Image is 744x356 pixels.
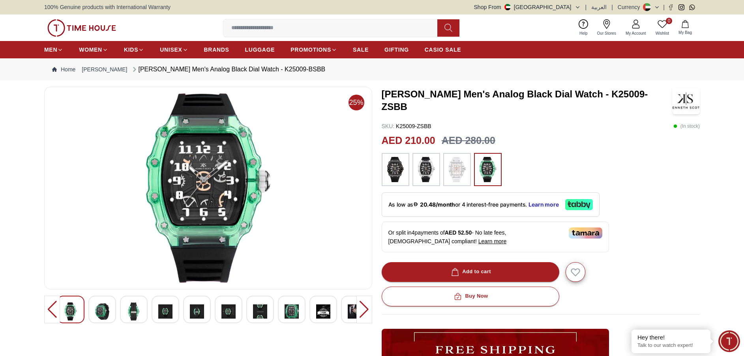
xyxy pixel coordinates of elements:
a: Help [575,18,592,38]
img: ... [386,157,405,182]
span: AED 52.50 [445,229,472,236]
button: Shop From[GEOGRAPHIC_DATA] [474,3,581,11]
a: UNISEX [160,43,188,57]
a: Our Stores [592,18,621,38]
img: Kenneth Scott Men's Analog Black Dial Watch - K25009-BSBB [64,302,78,321]
img: Kenneth Scott Men's Analog Black Dial Watch - K25009-BSBB [127,302,141,321]
img: Kenneth Scott Men's Analog Black Dial Watch - K25009-BSBB [158,302,172,321]
span: | [611,3,613,11]
h3: [PERSON_NAME] Men's Analog Black Dial Watch - K25009-ZSBB [382,88,673,113]
nav: Breadcrumb [44,58,700,80]
img: Kenneth Scott Men's Analog Black Dial Watch - K25009-BSBB [51,93,365,283]
img: ... [416,157,436,182]
img: Kenneth Scott Men's Analog Black Dial Watch - K25009-ZSBB [672,87,700,114]
p: Talk to our watch expert! [637,342,705,349]
img: ... [478,157,498,182]
div: Hey there! [637,334,705,341]
a: Facebook [668,4,674,10]
a: WOMEN [79,43,108,57]
a: Whatsapp [689,4,695,10]
span: LUGGAGE [245,46,275,54]
a: CASIO SALE [425,43,461,57]
a: KIDS [124,43,144,57]
span: My Bag [675,30,695,35]
a: Home [52,65,75,73]
a: SALE [353,43,369,57]
p: K25009-ZSBB [382,122,431,130]
span: SKU : [382,123,395,129]
span: Learn more [478,238,507,244]
img: ... [447,157,467,182]
span: CASIO SALE [425,46,461,54]
a: Instagram [678,4,684,10]
span: BRANDS [204,46,229,54]
span: PROMOTIONS [290,46,331,54]
span: 25% [349,95,364,110]
img: Kenneth Scott Men's Analog Black Dial Watch - K25009-BSBB [95,302,109,321]
span: Our Stores [594,30,619,36]
button: العربية [591,3,607,11]
button: My Bag [674,19,697,37]
img: Kenneth Scott Men's Analog Black Dial Watch - K25009-BSBB [316,302,330,321]
button: Buy Now [382,287,559,306]
span: Wishlist [652,30,672,36]
span: SALE [353,46,369,54]
img: United Arab Emirates [504,4,511,10]
img: Kenneth Scott Men's Analog Black Dial Watch - K25009-BSBB [348,302,362,321]
span: UNISEX [160,46,182,54]
span: 0 [666,18,672,24]
a: LUGGAGE [245,43,275,57]
span: WOMEN [79,46,102,54]
div: Chat Widget [718,330,740,352]
a: MEN [44,43,63,57]
div: Add to cart [450,267,491,276]
a: GIFTING [384,43,409,57]
span: KIDS [124,46,138,54]
a: [PERSON_NAME] [82,65,127,73]
div: Buy Now [452,292,488,301]
img: ... [47,19,116,37]
a: PROMOTIONS [290,43,337,57]
span: My Account [622,30,649,36]
h2: AED 210.00 [382,133,435,148]
button: Add to cart [382,262,559,282]
span: 100% Genuine products with International Warranty [44,3,171,11]
div: Or split in 4 payments of - No late fees, [DEMOGRAPHIC_DATA] compliant! [382,222,609,252]
p: ( In stock ) [673,122,700,130]
div: [PERSON_NAME] Men's Analog Black Dial Watch - K25009-BSBB [131,65,326,74]
img: Tamara [569,227,602,239]
img: Kenneth Scott Men's Analog Black Dial Watch - K25009-BSBB [221,302,236,321]
span: | [585,3,587,11]
span: MEN [44,46,57,54]
span: | [663,3,665,11]
span: GIFTING [384,46,409,54]
a: 0Wishlist [651,18,674,38]
h3: AED 280.00 [442,133,495,148]
img: Kenneth Scott Men's Analog Black Dial Watch - K25009-BSBB [190,302,204,321]
img: Kenneth Scott Men's Analog Black Dial Watch - K25009-BSBB [253,302,267,321]
div: Currency [618,3,643,11]
span: Help [576,30,591,36]
img: Kenneth Scott Men's Analog Black Dial Watch - K25009-BSBB [285,302,299,321]
a: BRANDS [204,43,229,57]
